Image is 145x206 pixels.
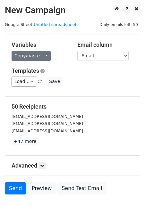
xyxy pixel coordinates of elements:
[34,22,76,27] a: Untitled spreadsheet
[113,175,145,206] iframe: Chat Widget
[97,21,140,28] span: Daily emails left: 50
[12,41,68,48] h5: Variables
[12,67,39,74] a: Templates
[5,5,140,16] h2: New Campaign
[5,22,77,27] small: Google Sheet:
[12,77,36,87] a: Load...
[12,121,83,126] small: [EMAIL_ADDRESS][DOMAIN_NAME]
[5,182,26,194] a: Send
[12,162,133,169] h5: Advanced
[12,114,83,119] small: [EMAIL_ADDRESS][DOMAIN_NAME]
[12,137,38,145] a: +47 more
[46,77,63,87] button: Save
[12,51,51,61] a: Copy/paste...
[12,103,133,110] h5: 50 Recipients
[28,182,56,194] a: Preview
[57,182,106,194] a: Send Test Email
[97,22,140,27] a: Daily emails left: 50
[77,41,133,48] h5: Email column
[12,128,83,133] small: [EMAIL_ADDRESS][DOMAIN_NAME]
